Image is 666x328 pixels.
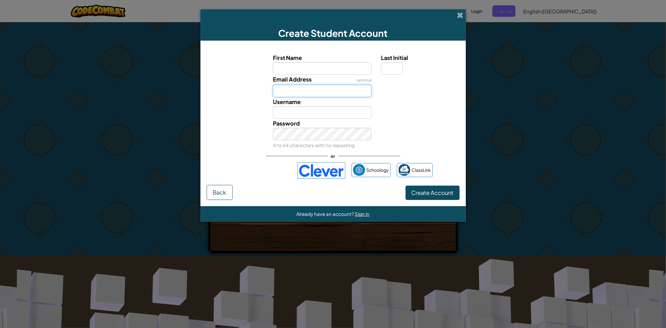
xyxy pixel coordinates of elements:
span: Back [213,189,226,196]
span: First Name [273,54,302,61]
span: ClassLink [412,166,431,175]
span: Username [273,98,301,105]
span: Schoology [367,166,389,175]
img: clever-logo-blue.png [297,162,345,179]
span: optional [356,78,372,82]
a: Sign in [355,211,370,217]
small: 4 to 64 characters with no repeating [273,142,355,148]
button: Create Account [406,186,460,200]
span: Last Initial [381,54,408,61]
img: schoology.png [353,164,365,176]
img: classlink-logo-small.png [398,164,410,176]
button: Back [207,185,233,200]
span: Already have an account? [297,211,355,217]
iframe: Sign in with Google Button [230,164,294,177]
span: Password [273,120,300,127]
span: Create Student Account [279,27,388,39]
span: Create Account [412,189,454,196]
span: Email Address [273,76,312,83]
span: or [328,152,338,161]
